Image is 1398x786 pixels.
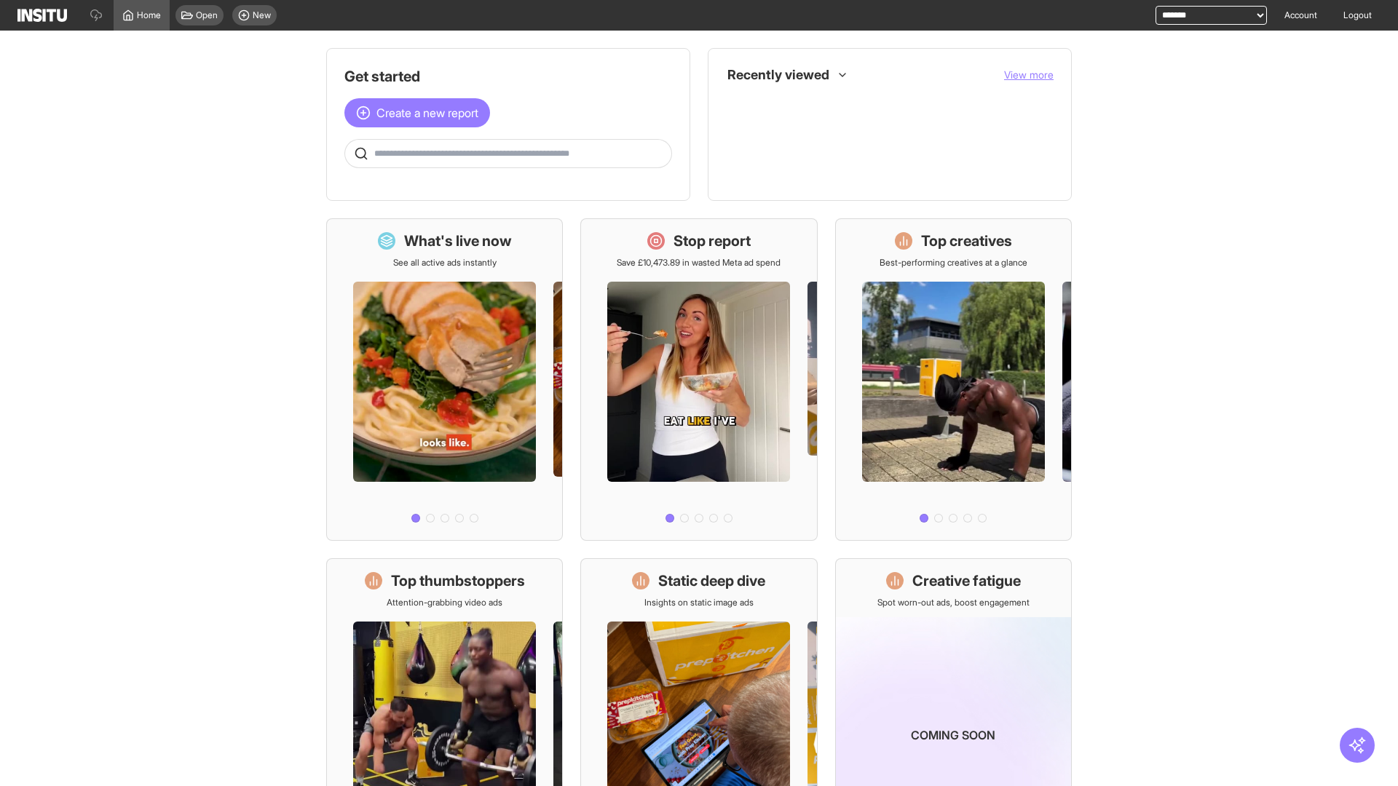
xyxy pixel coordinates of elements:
[393,257,497,269] p: See all active ads instantly
[1004,68,1054,81] span: View more
[376,104,478,122] span: Create a new report
[344,66,672,87] h1: Get started
[17,9,67,22] img: Logo
[404,231,512,251] h1: What's live now
[580,218,817,541] a: Stop reportSave £10,473.89 in wasted Meta ad spend
[658,571,765,591] h1: Static deep dive
[137,9,161,21] span: Home
[391,571,525,591] h1: Top thumbstoppers
[880,257,1027,269] p: Best-performing creatives at a glance
[835,218,1072,541] a: Top creativesBest-performing creatives at a glance
[196,9,218,21] span: Open
[253,9,271,21] span: New
[921,231,1012,251] h1: Top creatives
[617,257,781,269] p: Save £10,473.89 in wasted Meta ad spend
[344,98,490,127] button: Create a new report
[1004,68,1054,82] button: View more
[674,231,751,251] h1: Stop report
[644,597,754,608] p: Insights on static image ads
[387,597,502,608] p: Attention-grabbing video ads
[326,218,563,541] a: What's live nowSee all active ads instantly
